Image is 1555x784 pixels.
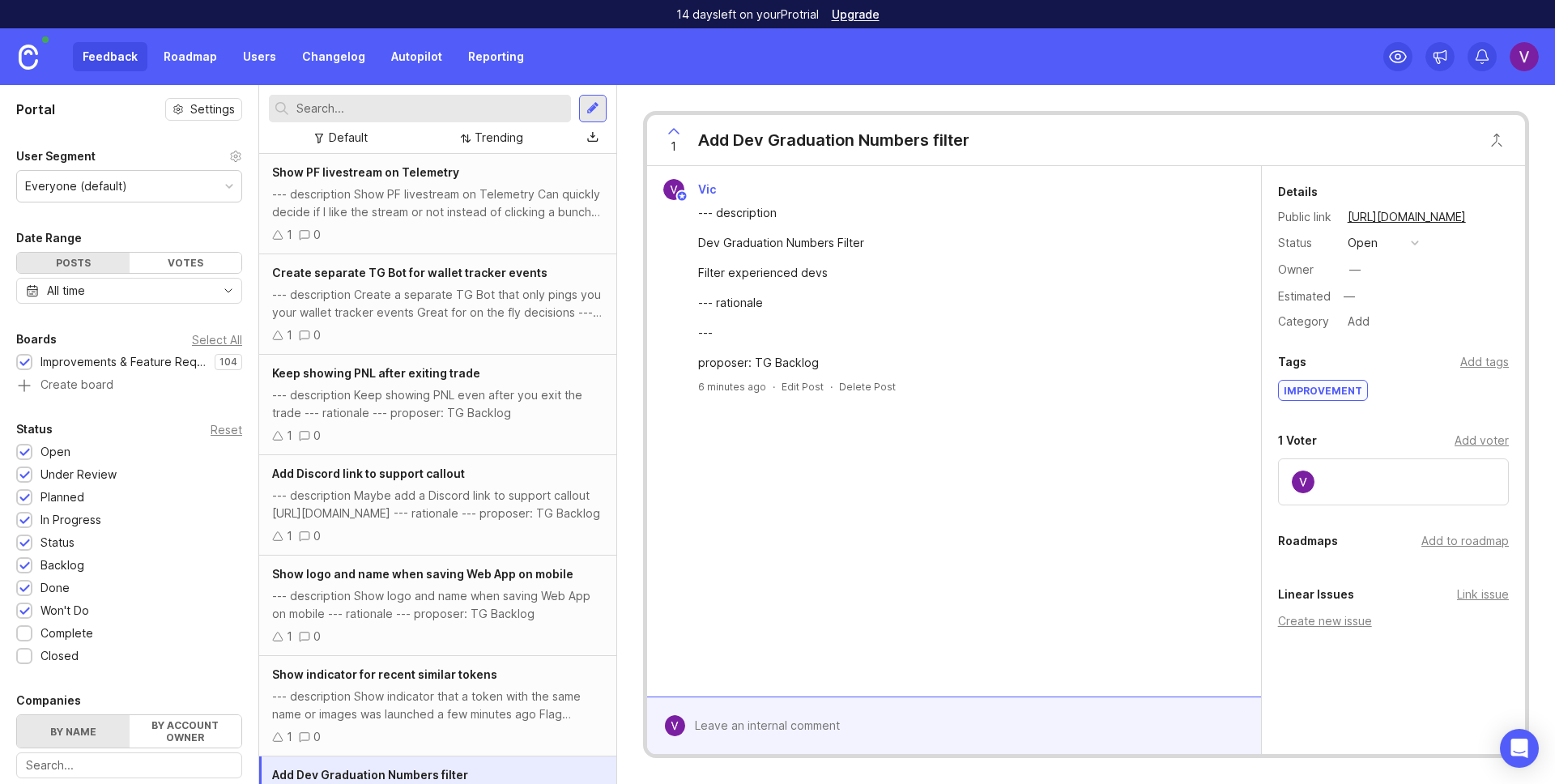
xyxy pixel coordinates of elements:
svg: toggle icon [215,284,241,297]
div: Estimated [1278,291,1331,302]
div: Add voter [1455,432,1509,450]
div: --- description Create a separate TG Bot that only pings you your wallet tracker events Great for... [272,286,603,322]
p: 14 days left on your Pro trial [676,6,819,23]
label: By name [17,715,130,748]
div: proposer: TG Backlog [698,354,1229,372]
img: Vic [1510,42,1539,71]
div: Under Review [40,466,117,484]
div: Dev Graduation Numbers Filter [698,234,1229,252]
div: All time [47,282,85,300]
div: Status [16,420,53,439]
a: Settings [165,98,242,121]
a: Users [233,42,286,71]
div: — [1339,286,1360,307]
a: Roadmap [154,42,227,71]
input: Search... [26,756,232,774]
img: Vic [663,179,684,200]
div: 1 [287,628,292,646]
span: Show indicator for recent similar tokens [272,667,497,681]
a: Changelog [292,42,375,71]
a: Show logo and name when saving Web App on mobile--- description Show logo and name when saving We... [259,556,616,656]
img: Vic [664,715,685,736]
span: Add Discord link to support callout [272,467,465,480]
div: Details [1278,182,1318,202]
div: Add [1343,311,1374,332]
div: Edit Post [782,380,824,394]
div: 0 [313,427,321,445]
span: Add Dev Graduation Numbers filter [272,768,468,782]
a: Add [1335,311,1374,332]
div: Default [329,129,368,147]
div: Posts [17,253,130,273]
div: Complete [40,624,93,642]
img: member badge [675,190,688,202]
div: --- rationale [698,294,1229,312]
button: Close button [1480,124,1513,156]
div: Reset [211,425,242,434]
a: VicVic [654,179,729,200]
a: Reporting [458,42,534,71]
div: Closed [40,647,79,665]
span: Show logo and name when saving Web App on mobile [272,567,573,581]
a: Add Discord link to support callout--- description Maybe add a Discord link to support callout [U... [259,455,616,556]
div: 0 [313,728,321,746]
div: Delete Post [839,380,896,394]
div: Create new issue [1278,612,1509,630]
div: Add tags [1460,353,1509,371]
div: 0 [313,326,321,344]
div: 1 [287,226,292,244]
a: Create board [16,379,242,394]
div: Status [1278,234,1335,252]
div: Votes [130,253,242,273]
div: Backlog [40,556,84,574]
img: Canny Home [19,45,38,70]
img: Vic [1292,471,1314,493]
div: open [1348,234,1378,252]
span: 1 [671,138,676,156]
div: · [773,380,775,394]
h1: Portal [16,100,55,119]
a: Create separate TG Bot for wallet tracker events--- description Create a separate TG Bot that onl... [259,254,616,355]
div: 0 [313,527,321,545]
div: Done [40,579,70,597]
div: Category [1278,313,1335,330]
span: Settings [190,101,235,117]
div: Filter experienced devs [698,264,1229,282]
label: By account owner [130,715,242,748]
div: Tags [1278,352,1306,372]
div: 0 [313,226,321,244]
div: Won't Do [40,602,89,620]
div: Linear Issues [1278,585,1354,604]
div: Improvement [1279,381,1367,400]
div: Everyone (default) [25,177,127,195]
div: --- description Keep showing PNL even after you exit the trade --- rationale --- proposer: TG Bac... [272,386,603,422]
a: Show PF livestream on Telemetry--- description Show PF livestream on Telemetry Can quickly decide... [259,154,616,254]
span: Create separate TG Bot for wallet tracker events [272,266,547,279]
div: · [830,380,833,394]
div: 0 [313,628,321,646]
div: Date Range [16,228,82,248]
div: 1 [287,427,292,445]
div: Improvements & Feature Requests [40,353,207,371]
div: --- description Show indicator that a token with the same name or images was launched a few minut... [272,688,603,723]
div: Open [40,443,70,461]
a: Upgrade [832,9,880,20]
span: Vic [698,182,716,196]
div: Status [40,534,75,552]
div: Roadmaps [1278,531,1338,551]
div: --- description [698,204,1229,222]
div: Trending [475,129,523,147]
span: 6 minutes ago [698,380,766,394]
div: Select All [192,335,242,344]
span: Keep showing PNL after exiting trade [272,366,480,380]
div: 1 [287,728,292,746]
div: Public link [1278,208,1335,226]
p: 104 [219,356,237,369]
div: Open Intercom Messenger [1500,729,1539,768]
div: --- description Maybe add a Discord link to support callout [URL][DOMAIN_NAME] --- rationale --- ... [272,487,603,522]
div: — [1349,261,1361,279]
a: Show indicator for recent similar tokens--- description Show indicator that a token with the same... [259,656,616,756]
a: Autopilot [381,42,452,71]
a: Keep showing PNL after exiting trade--- description Keep showing PNL even after you exit the trad... [259,355,616,455]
